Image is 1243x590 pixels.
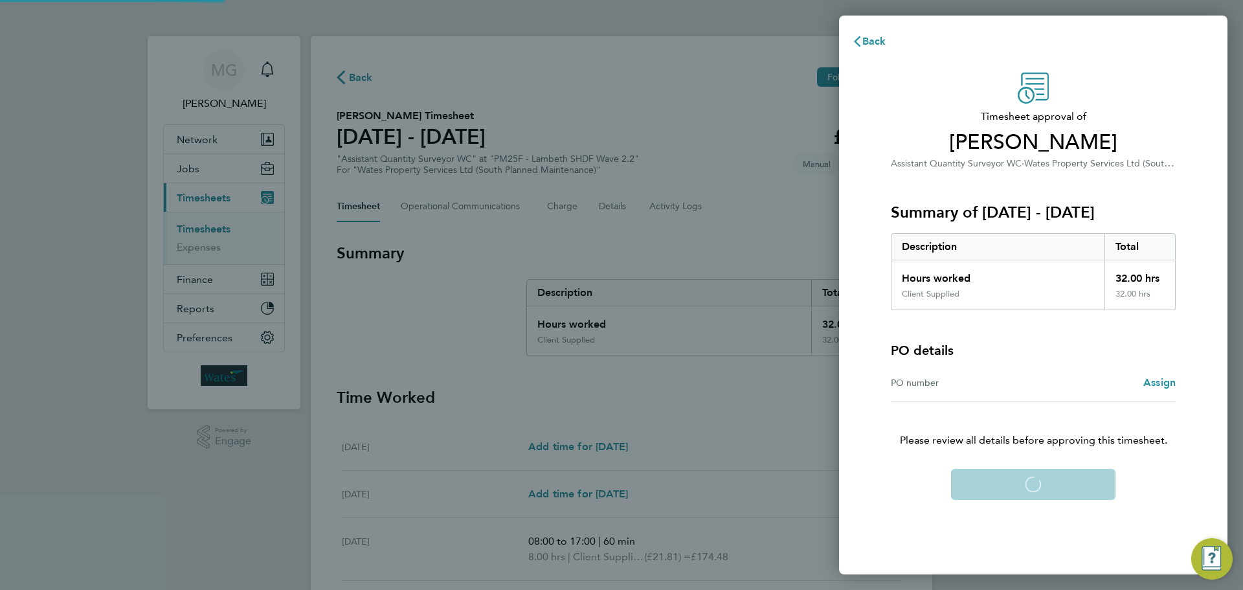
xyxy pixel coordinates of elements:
[891,109,1176,124] span: Timesheet approval of
[902,289,959,299] div: Client Supplied
[891,233,1176,310] div: Summary of 13 - 19 Sep 2025
[1143,376,1176,389] span: Assign
[1022,158,1024,169] span: ·
[891,158,1022,169] span: Assistant Quantity Surveyor WC
[891,375,1033,391] div: PO number
[1104,260,1176,289] div: 32.00 hrs
[891,130,1176,155] span: [PERSON_NAME]
[1143,375,1176,391] a: Assign
[1104,289,1176,310] div: 32.00 hrs
[862,35,886,47] span: Back
[875,402,1191,448] p: Please review all details before approving this timesheet.
[839,28,899,54] button: Back
[1191,538,1233,580] button: Engage Resource Center
[891,202,1176,223] h3: Summary of [DATE] - [DATE]
[891,341,954,359] h4: PO details
[1104,234,1176,260] div: Total
[891,260,1104,289] div: Hours worked
[891,234,1104,260] div: Description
